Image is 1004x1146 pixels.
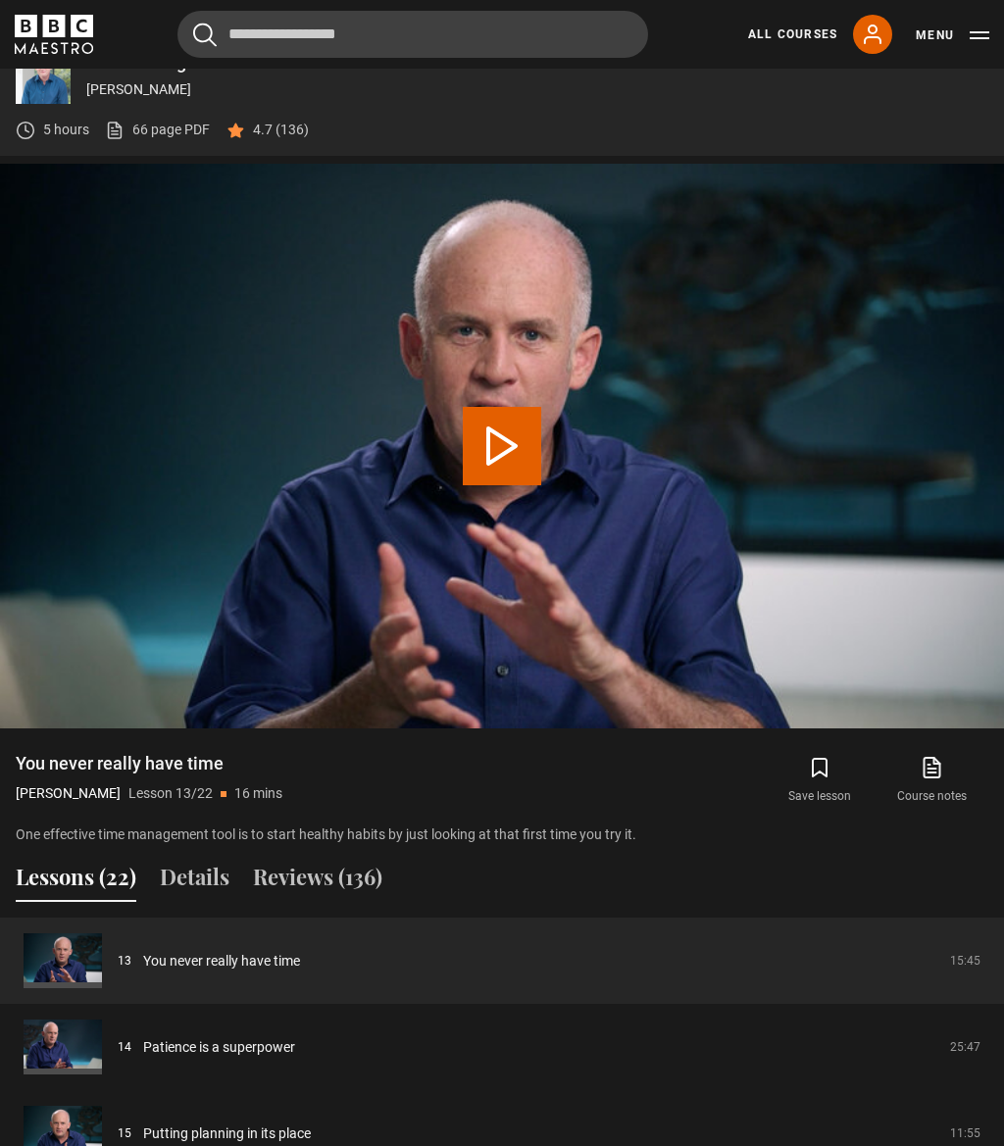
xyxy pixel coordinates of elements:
a: You never really have time [143,951,300,972]
p: 5 hours [43,120,89,140]
a: Putting planning in its place [143,1123,311,1144]
button: Submit the search query [193,23,217,47]
a: Course notes [877,752,988,809]
button: Toggle navigation [916,25,989,45]
p: 4.7 (136) [253,120,309,140]
p: Lesson 13/22 [128,783,213,804]
p: [PERSON_NAME] [86,79,988,100]
input: Search [177,11,648,58]
h1: You never really have time [16,752,282,775]
button: Save lesson [764,752,876,809]
a: 66 page PDF [105,120,210,140]
a: Patience is a superpower [143,1037,295,1058]
button: Lessons (22) [16,861,136,902]
p: Time Management [86,54,988,72]
button: Play Lesson You never really have time [463,407,541,485]
p: 16 mins [234,783,282,804]
p: [PERSON_NAME] [16,783,121,804]
p: One effective time management tool is to start healthy habits by just looking at that first time ... [16,824,988,845]
a: All Courses [748,25,837,43]
button: Reviews (136) [253,861,382,902]
button: Details [160,861,229,902]
svg: BBC Maestro [15,15,93,54]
